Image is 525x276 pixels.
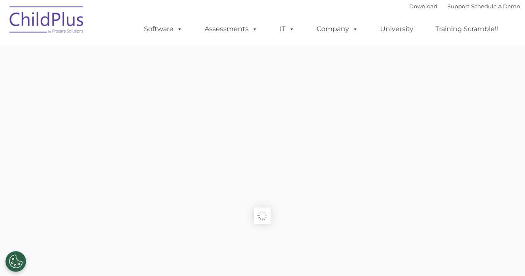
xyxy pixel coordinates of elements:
a: Software [136,21,191,37]
a: Company [308,21,366,37]
a: Download [409,3,437,10]
a: Assessments [196,21,266,37]
font: | [409,3,520,10]
a: IT [271,21,303,37]
img: ChildPlus by Procare Solutions [5,0,88,42]
button: Cookies Settings [5,251,26,272]
a: Training Scramble!! [427,21,506,37]
a: University [372,21,422,37]
a: Schedule A Demo [471,3,520,10]
a: Support [447,3,469,10]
